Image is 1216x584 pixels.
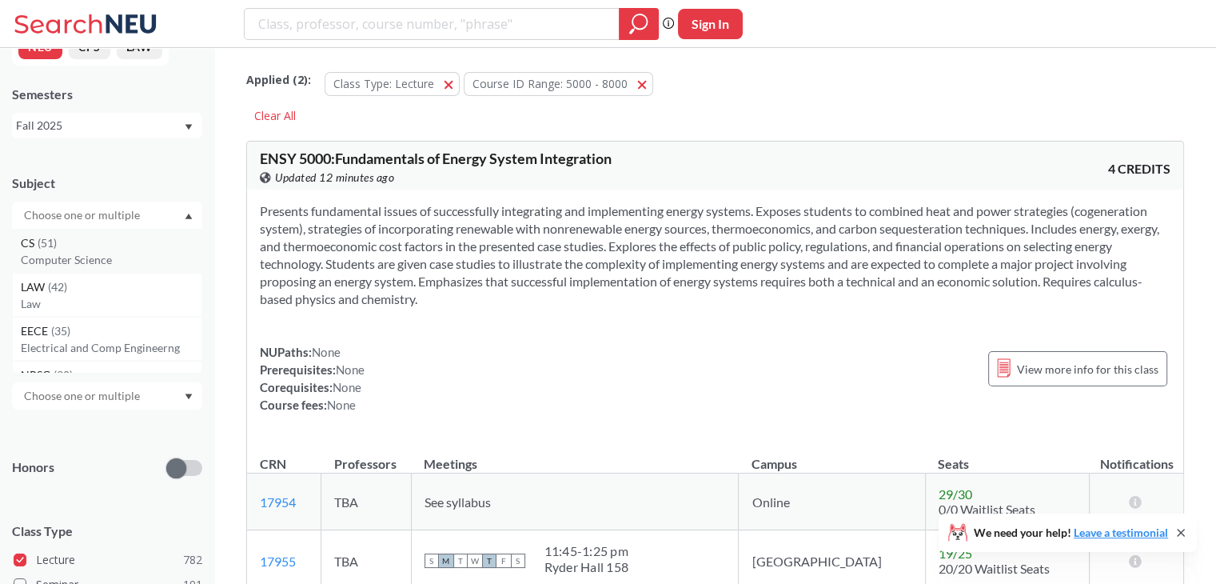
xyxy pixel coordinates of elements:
button: Class Type: Lecture [325,72,460,96]
div: 11:45 - 1:25 pm [544,543,629,559]
svg: Dropdown arrow [185,124,193,130]
span: Updated 12 minutes ago [275,169,394,186]
span: T [453,554,468,568]
th: Notifications [1090,439,1183,474]
section: Presents fundamental issues of successfully integrating and implementing energy systems. Exposes ... [260,202,1170,308]
span: NRSG [21,366,54,384]
div: Semesters [12,86,202,103]
span: Course ID Range: 5000 - 8000 [472,76,628,91]
svg: Dropdown arrow [185,394,193,400]
svg: magnifying glass [629,13,648,35]
span: None [327,398,356,412]
div: NUPaths: Prerequisites: Corequisites: Course fees: [260,343,365,414]
span: Applied ( 2 ): [246,71,311,89]
div: Ryder Hall 158 [544,559,629,575]
label: Lecture [14,550,202,570]
span: EECE [21,322,51,340]
span: M [439,554,453,568]
a: 17955 [260,554,296,569]
div: Fall 2025 [16,117,183,134]
span: None [312,345,341,359]
p: Electrical and Comp Engineerng [21,340,201,356]
span: S [425,554,439,568]
input: Choose one or multiple [16,386,150,406]
span: T [482,554,496,568]
th: Meetings [411,439,739,474]
span: Class Type: Lecture [333,76,434,91]
span: 19 / 25 [939,546,972,561]
div: Dropdown arrowCS(51)Computer ScienceLAW(42)LawEECE(35)Electrical and Comp EngineerngNRSG(30)Nursi... [12,202,202,229]
span: ( 42 ) [48,280,67,294]
button: Course ID Range: 5000 - 8000 [464,72,653,96]
a: 17954 [260,494,296,510]
div: Clear All [246,104,304,128]
span: See syllabus [425,494,491,510]
span: None [336,362,365,377]
span: W [468,554,482,568]
span: ENSY 5000 : Fundamentals of Energy System Integration [260,150,612,167]
span: 0/0 Waitlist Seats [939,502,1035,517]
span: ( 51 ) [38,236,57,250]
td: Online [739,474,925,530]
p: Law [21,296,201,312]
span: We need your help! [974,527,1168,538]
div: Fall 2025Dropdown arrow [12,113,202,138]
span: Class Type [12,522,202,540]
div: Dropdown arrow [12,382,202,410]
div: Subject [12,174,202,192]
span: CS [21,234,38,252]
span: 29 / 30 [939,486,972,502]
span: F [496,554,511,568]
th: Campus [739,439,925,474]
div: CRN [260,455,286,473]
span: ( 35 ) [51,324,70,338]
input: Class, professor, course number, "phrase" [257,10,608,38]
span: ( 30 ) [54,368,73,382]
span: S [511,554,525,568]
input: Choose one or multiple [16,206,150,225]
span: 782 [183,551,202,569]
button: Sign In [678,9,743,39]
span: LAW [21,278,48,296]
span: 4 CREDITS [1108,160,1170,178]
a: Leave a testimonial [1074,526,1168,539]
td: TBA [321,474,411,530]
span: 20/20 Waitlist Seats [939,561,1050,576]
th: Professors [321,439,411,474]
span: None [333,380,361,394]
span: View more info for this class [1017,359,1158,379]
th: Seats [925,439,1090,474]
p: Computer Science [21,252,201,268]
div: magnifying glass [619,8,659,40]
svg: Dropdown arrow [185,213,193,219]
p: Honors [12,458,54,477]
